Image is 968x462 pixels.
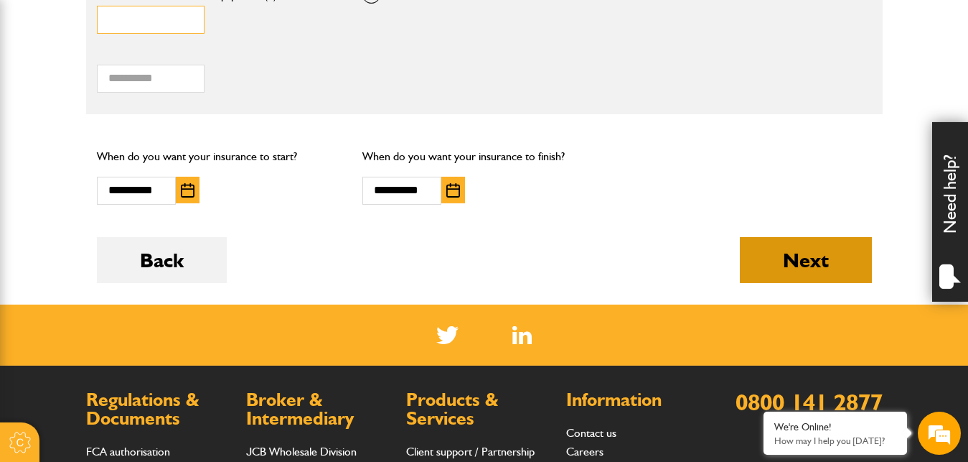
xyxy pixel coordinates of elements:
[86,445,170,458] a: FCA authorisation
[362,147,606,166] p: When do you want your insurance to finish?
[740,237,872,283] button: Next
[566,426,616,440] a: Contact us
[512,326,532,344] img: Linked In
[75,80,241,99] div: Chat with us now
[446,183,460,198] img: Choose date
[195,359,260,379] em: Start Chat
[19,260,262,347] textarea: Type your message and hit 'Enter'
[86,391,232,428] h2: Regulations & Documents
[97,237,227,283] button: Back
[246,445,357,458] a: JCB Wholesale Division
[406,391,552,428] h2: Products & Services
[97,147,341,166] p: When do you want your insurance to start?
[774,421,896,433] div: We're Online!
[736,388,883,416] a: 0800 141 2877
[566,391,712,410] h2: Information
[566,445,603,458] a: Careers
[436,326,459,344] img: Twitter
[19,175,262,207] input: Enter your email address
[512,326,532,344] a: LinkedIn
[19,133,262,165] input: Enter your last name
[24,80,60,100] img: d_20077148190_company_1631870298795_20077148190
[235,7,270,42] div: Minimize live chat window
[932,122,968,302] div: Need help?
[181,183,194,198] img: Choose date
[246,391,392,428] h2: Broker & Intermediary
[774,435,896,446] p: How may I help you today?
[19,218,262,249] input: Enter your phone number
